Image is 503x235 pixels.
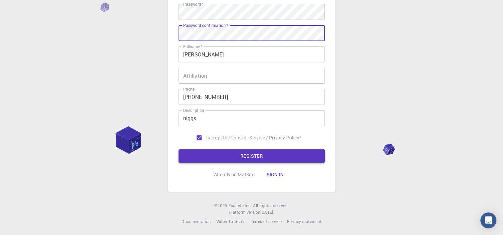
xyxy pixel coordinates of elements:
a: Exabyte Inc. [228,202,252,209]
a: Terms of Service / Privacy Policy* [230,134,301,141]
span: [DATE] . [260,209,274,215]
a: Video Tutorials [216,218,245,225]
label: Password confirmation [183,23,228,28]
span: Privacy statement [287,219,321,224]
label: Phone [183,86,194,92]
span: I accept the [205,134,230,141]
span: Terms of service [251,219,281,224]
div: Open Intercom Messenger [480,212,496,228]
label: Fullname [183,44,202,49]
a: Documentation [182,218,211,225]
span: Documentation [182,219,211,224]
span: Video Tutorials [216,219,245,224]
a: Terms of service [251,218,281,225]
button: REGISTER [179,149,325,163]
label: Description [183,108,204,113]
a: [DATE]. [260,209,274,216]
span: Platform version [229,209,260,216]
label: Password [183,1,203,7]
span: All rights reserved. [253,202,289,209]
span: © 2025 [214,202,228,209]
p: Terms of Service / Privacy Policy * [230,134,301,141]
span: Exabyte Inc. [228,203,252,208]
a: Privacy statement [287,218,321,225]
button: Sign in [261,168,289,181]
p: Already on Mat3ra? [214,171,256,178]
